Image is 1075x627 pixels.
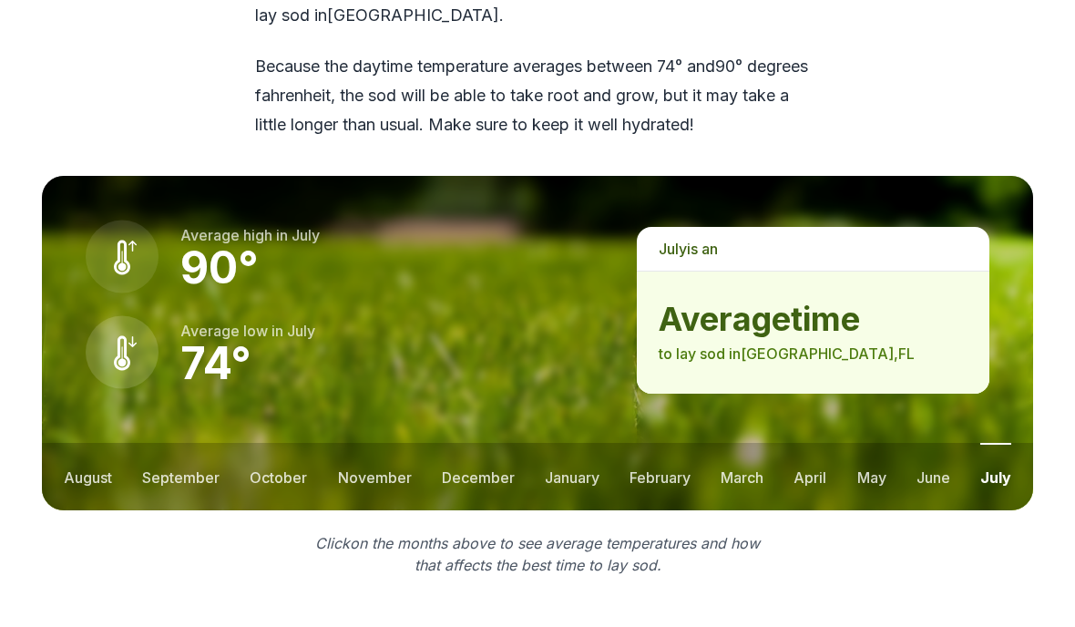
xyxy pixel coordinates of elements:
p: Because the daytime temperature averages between 74 ° and 90 ° degrees fahrenheit, the sod will b... [255,52,820,139]
p: Click on the months above to see average temperatures and how that affects the best time to lay sod. [304,532,771,576]
span: july [292,226,320,244]
strong: 74 ° [180,336,251,390]
button: january [545,443,599,510]
button: february [630,443,691,510]
p: Average high in [180,224,320,246]
button: october [250,443,307,510]
strong: 90 ° [180,241,259,294]
button: april [793,443,826,510]
button: august [64,443,112,510]
p: to lay sod in [GEOGRAPHIC_DATA] , FL [659,343,967,365]
p: is a n [637,227,989,271]
button: july [980,443,1011,510]
button: march [721,443,763,510]
button: november [338,443,412,510]
p: Average low in [180,320,315,342]
strong: average time [659,301,967,337]
button: june [916,443,950,510]
button: september [142,443,220,510]
button: may [857,443,886,510]
button: december [442,443,515,510]
span: july [659,240,687,258]
span: july [287,322,315,340]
